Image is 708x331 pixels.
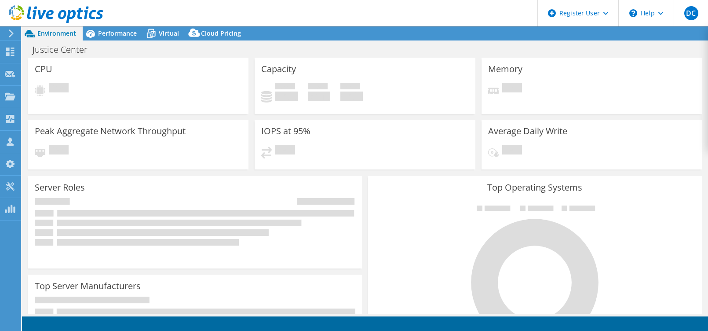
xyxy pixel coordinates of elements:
h3: Peak Aggregate Network Throughput [35,126,186,136]
span: Pending [275,145,295,157]
span: Pending [502,145,522,157]
h3: IOPS at 95% [261,126,310,136]
span: Virtual [159,29,179,37]
svg: \n [629,9,637,17]
h4: 0 GiB [340,92,363,101]
h3: Top Server Manufacturers [35,281,141,291]
span: Cloud Pricing [201,29,241,37]
h3: Average Daily Write [488,126,567,136]
span: DC [684,6,698,20]
h4: 0 GiB [308,92,330,101]
span: Pending [502,83,522,95]
h3: CPU [35,64,52,74]
h3: Memory [488,64,522,74]
span: Free [308,83,328,92]
span: Environment [37,29,76,37]
h3: Top Operating Systems [375,183,695,192]
span: Used [275,83,295,92]
h3: Capacity [261,64,296,74]
span: Pending [49,145,69,157]
span: Total [340,83,360,92]
h4: 0 GiB [275,92,298,101]
span: Pending [49,83,69,95]
span: Performance [98,29,137,37]
h3: Server Roles [35,183,85,192]
h1: Justice Center [29,45,101,55]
